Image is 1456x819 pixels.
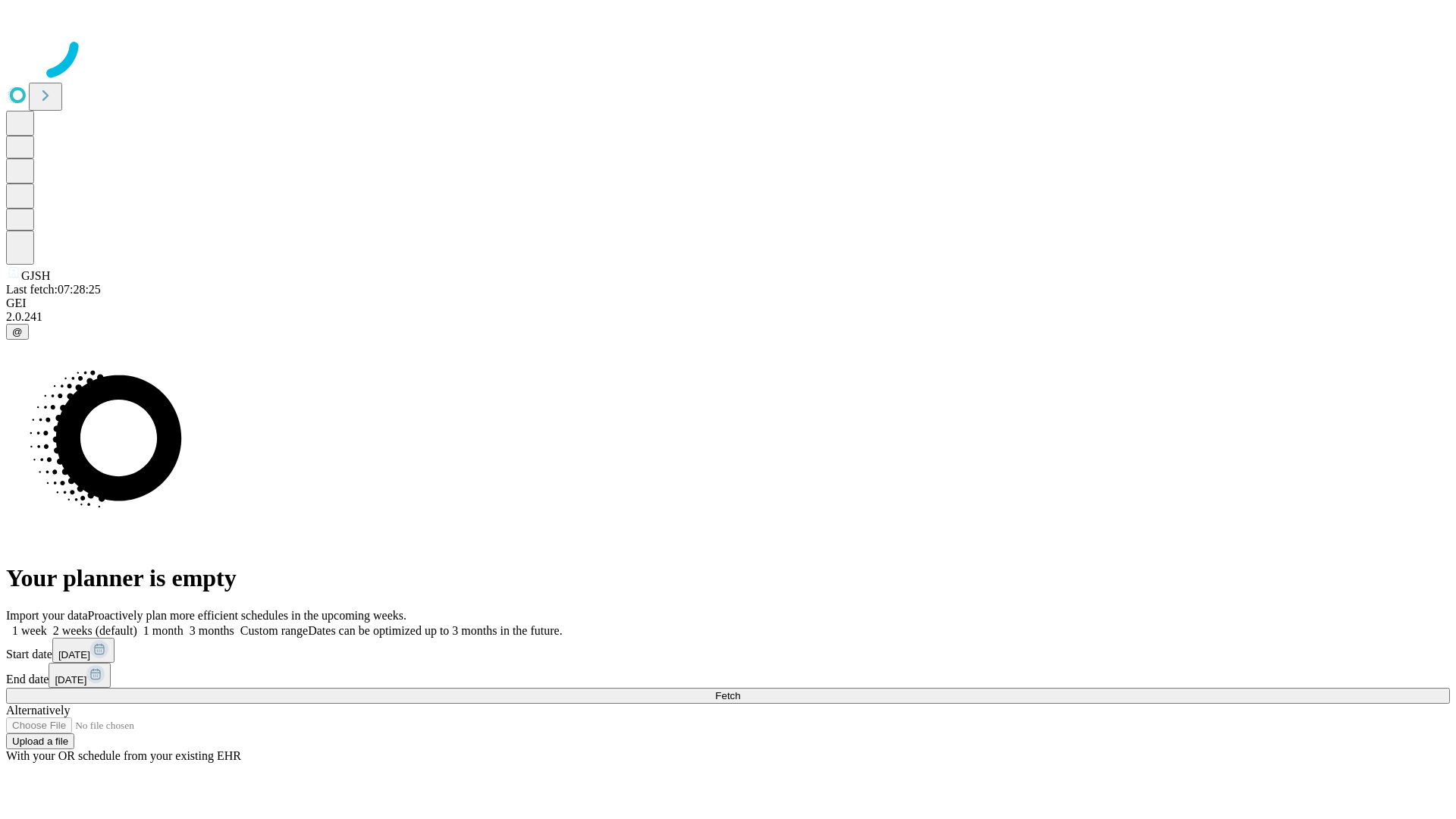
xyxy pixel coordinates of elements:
[6,609,88,622] span: Import your data
[12,624,47,637] span: 1 week
[6,733,74,749] button: Upload a file
[6,324,29,340] button: @
[143,624,184,637] span: 1 month
[6,310,1450,324] div: 2.0.241
[53,624,137,637] span: 2 weeks (default)
[6,564,1450,592] h1: Your planner is empty
[52,638,115,663] button: [DATE]
[6,704,70,717] span: Alternatively
[58,649,90,661] span: [DATE]
[240,624,308,637] span: Custom range
[55,674,86,686] span: [DATE]
[21,269,50,282] span: GJSH
[6,638,1450,663] div: Start date
[308,624,562,637] span: Dates can be optimized up to 3 months in the future.
[6,688,1450,704] button: Fetch
[6,297,1450,310] div: GEI
[12,326,23,337] span: @
[6,283,101,296] span: Last fetch: 07:28:25
[190,624,234,637] span: 3 months
[715,690,740,701] span: Fetch
[49,663,111,688] button: [DATE]
[88,609,406,622] span: Proactively plan more efficient schedules in the upcoming weeks.
[6,749,241,762] span: With your OR schedule from your existing EHR
[6,663,1450,688] div: End date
